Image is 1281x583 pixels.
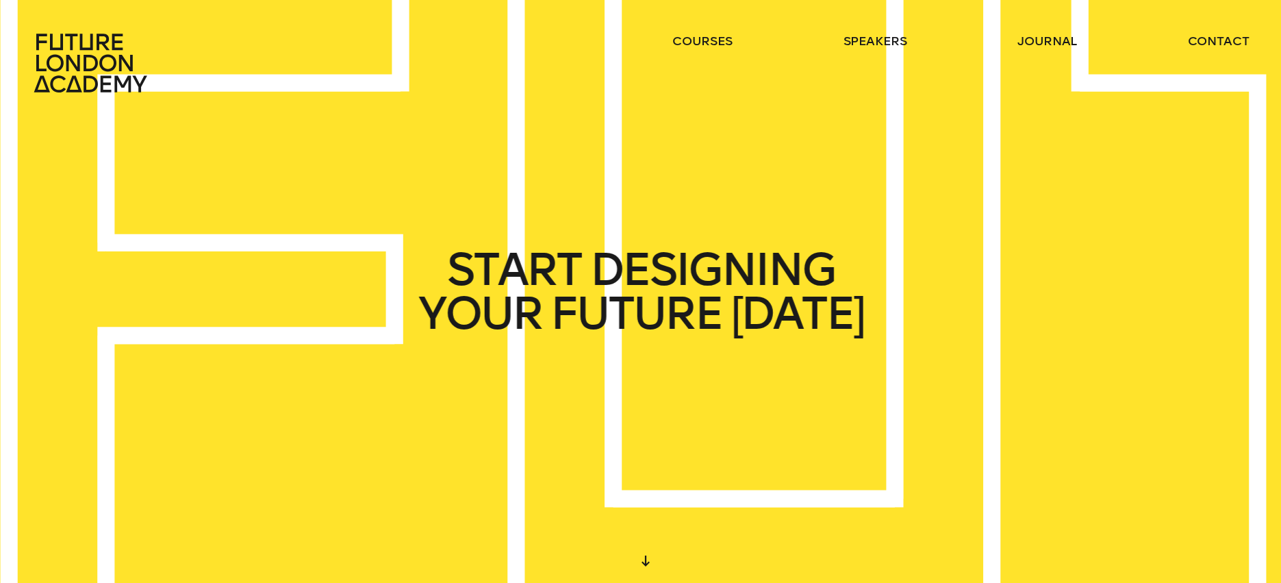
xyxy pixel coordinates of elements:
a: speakers [844,33,907,49]
span: [DATE] [731,292,863,336]
span: FUTURE [550,292,722,336]
a: courses [672,33,733,49]
span: START [446,248,581,292]
a: journal [1017,33,1077,49]
span: YOUR [418,292,541,336]
a: contact [1188,33,1250,49]
span: DESIGNING [589,248,834,292]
